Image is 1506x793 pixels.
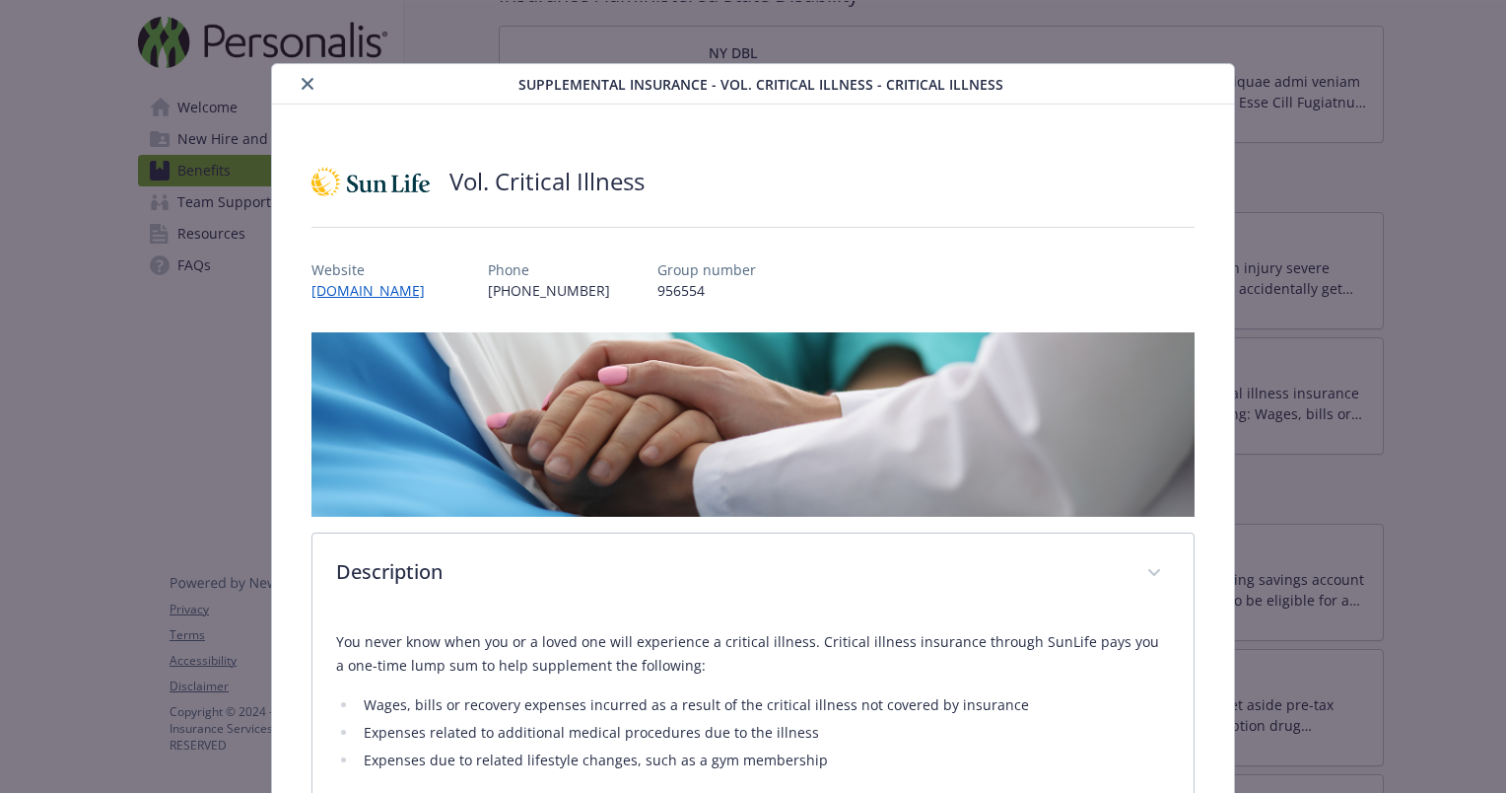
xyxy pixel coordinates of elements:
[358,721,1170,745] li: Expenses related to additional medical procedures due to the illness
[336,630,1170,678] p: You never know when you or a loved one will experience a critical illness. Critical illness insur...
[336,557,1123,587] p: Description
[488,280,610,301] p: [PHONE_NUMBER]
[657,259,756,280] p: Group number
[657,280,756,301] p: 956554
[311,332,1195,517] img: banner
[311,259,441,280] p: Website
[358,693,1170,717] li: Wages, bills or recovery expenses incurred as a result of the critical illness not covered by ins...
[449,165,645,198] h2: Vol. Critical Illness
[518,74,1003,95] span: Supplemental Insurance - Vol. Critical Illness - Critical Illness
[358,749,1170,772] li: Expenses due to related lifestyle changes, such as a gym membership
[296,72,319,96] button: close
[311,152,430,211] img: Sun Life Financial
[311,281,441,300] a: [DOMAIN_NAME]
[488,259,610,280] p: Phone
[312,534,1194,614] div: Description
